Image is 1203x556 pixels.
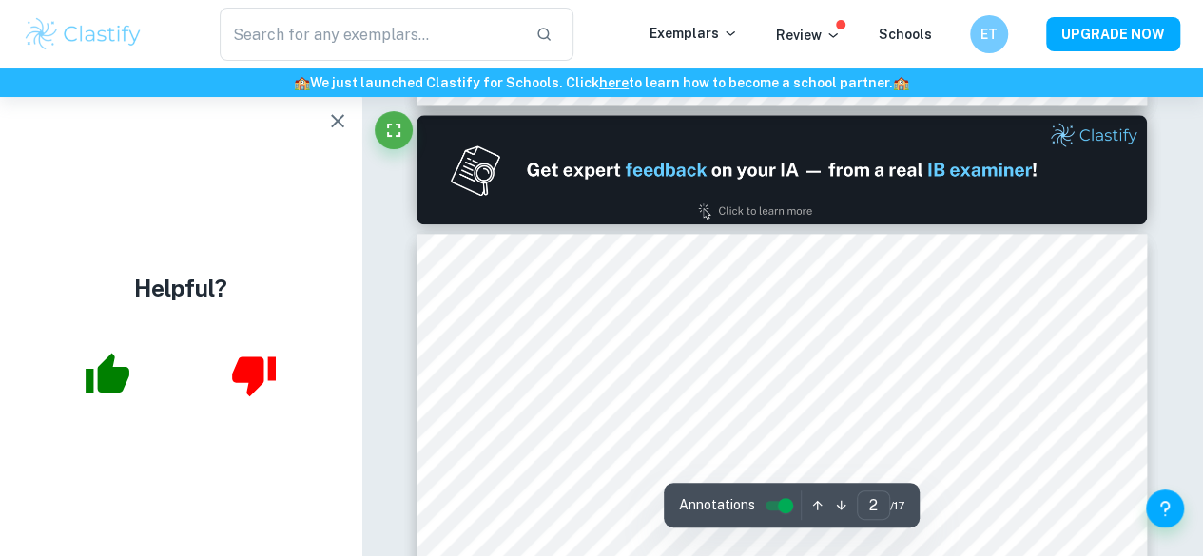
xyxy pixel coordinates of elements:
a: here [599,75,629,90]
button: UPGRADE NOW [1046,17,1180,51]
img: Ad [417,115,1147,224]
h4: Helpful? [134,271,227,305]
h6: ET [979,24,1000,45]
button: ET [970,15,1008,53]
span: 🏫 [893,75,909,90]
span: 🏫 [294,75,310,90]
span: Annotations [679,495,755,515]
img: Clastify logo [23,15,144,53]
h6: We just launched Clastify for Schools. Click to learn how to become a school partner. [4,72,1199,93]
p: Review [776,25,841,46]
button: Fullscreen [375,111,413,149]
input: Search for any exemplars... [220,8,520,61]
span: / 17 [890,497,904,514]
p: Exemplars [650,23,738,44]
a: Schools [879,27,932,42]
button: Help and Feedback [1146,489,1184,527]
